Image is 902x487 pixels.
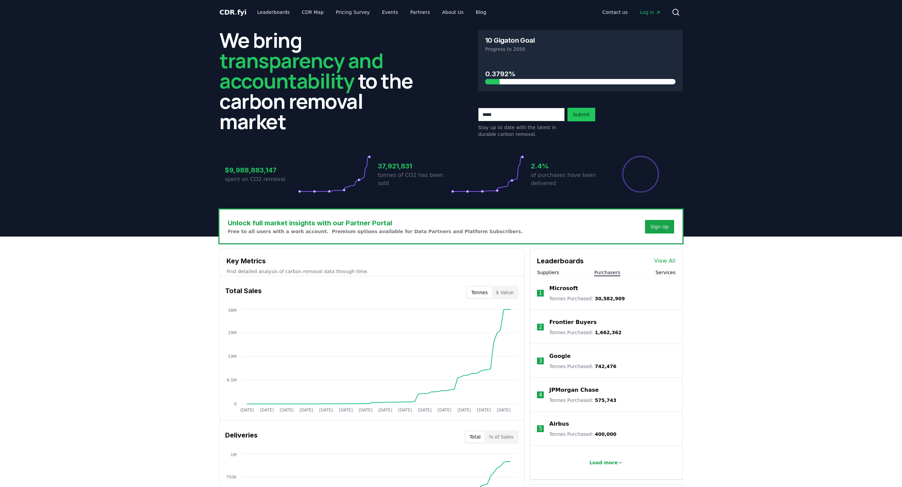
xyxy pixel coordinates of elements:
[539,289,542,297] p: 1
[549,329,621,336] p: Tonnes Purchased :
[539,357,542,365] p: 3
[457,408,471,412] tspan: [DATE]
[549,386,599,394] a: JPMorgan Chase
[234,402,237,406] tspan: 0
[567,108,595,121] button: Submit
[228,228,523,235] p: Free to all users with a work account. Premium options available for Data Partners and Platform S...
[260,408,274,412] tspan: [DATE]
[549,363,616,370] p: Tonnes Purchased :
[654,257,675,265] a: View All
[228,354,237,359] tspan: 19M
[470,6,492,18] a: Blog
[539,323,542,331] p: 2
[635,6,666,18] a: Log in
[339,408,353,412] tspan: [DATE]
[589,459,618,466] p: Load more
[597,6,666,18] nav: Main
[235,8,237,16] span: .
[539,425,542,433] p: 5
[405,6,435,18] a: Partners
[549,420,569,428] a: Airbus
[650,223,669,230] a: Sign Up
[438,408,452,412] tspan: [DATE]
[228,330,237,335] tspan: 29M
[252,6,295,18] a: Leaderboards
[467,287,492,298] button: Tonnes
[492,287,518,298] button: $ Value
[300,408,314,412] tspan: [DATE]
[549,397,616,404] p: Tonnes Purchased :
[225,430,258,444] h3: Deliveries
[219,30,424,131] h2: We bring to the carbon removal market
[595,398,617,403] span: 575,743
[539,391,542,399] p: 4
[595,330,622,335] span: 1,662,362
[225,286,262,299] h3: Total Sales
[466,431,485,442] button: Total
[485,431,517,442] button: % of Sales
[497,408,511,412] tspan: [DATE]
[219,7,246,17] a: CDR.fyi
[477,408,491,412] tspan: [DATE]
[595,431,617,437] span: 400,000
[584,456,629,469] button: Load more
[225,175,298,183] p: spent on CO2 removal
[319,408,333,412] tspan: [DATE]
[549,352,571,360] a: Google
[597,6,633,18] a: Contact us
[225,165,298,175] h3: $9,988,883,147
[227,378,237,383] tspan: 9.5M
[330,6,375,18] a: Pricing Survey
[594,269,620,276] button: Purchasers
[549,431,616,438] p: Tonnes Purchased :
[549,295,625,302] p: Tonnes Purchased :
[398,408,412,412] tspan: [DATE]
[252,6,492,18] nav: Main
[640,9,661,16] span: Log in
[227,256,517,266] h3: Key Metrics
[377,6,403,18] a: Events
[485,46,675,53] p: Progress to 2050
[485,69,675,79] h3: 0.3792%
[549,284,578,292] a: Microsoft
[537,256,584,266] h3: Leaderboards
[297,6,329,18] a: CDR Map
[531,171,604,187] p: of purchases have been delivered
[531,161,604,171] h3: 2.4%
[240,408,254,412] tspan: [DATE]
[280,408,294,412] tspan: [DATE]
[622,155,660,193] div: Percentage of sales delivered
[359,408,373,412] tspan: [DATE]
[378,171,451,187] p: tonnes of CO2 has been sold
[219,46,383,95] span: transparency and accountability
[379,408,392,412] tspan: [DATE]
[231,452,237,457] tspan: 1M
[595,364,617,369] span: 742,476
[378,161,451,171] h3: 37,921,831
[656,269,675,276] button: Services
[537,269,559,276] button: Suppliers
[226,475,237,480] tspan: 750K
[437,6,469,18] a: About Us
[595,296,625,301] span: 30,582,909
[549,318,597,326] a: Frontier Buyers
[478,124,565,138] p: Stay up to date with the latest in durable carbon removal.
[418,408,432,412] tspan: [DATE]
[227,268,517,275] p: Find detailed analysis of carbon removal data through time.
[219,8,246,16] span: CDR fyi
[228,308,237,313] tspan: 38M
[645,220,674,234] button: Sign Up
[228,218,523,228] h3: Unlock full market insights with our Partner Portal
[485,37,535,44] h3: 10 Gigaton Goal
